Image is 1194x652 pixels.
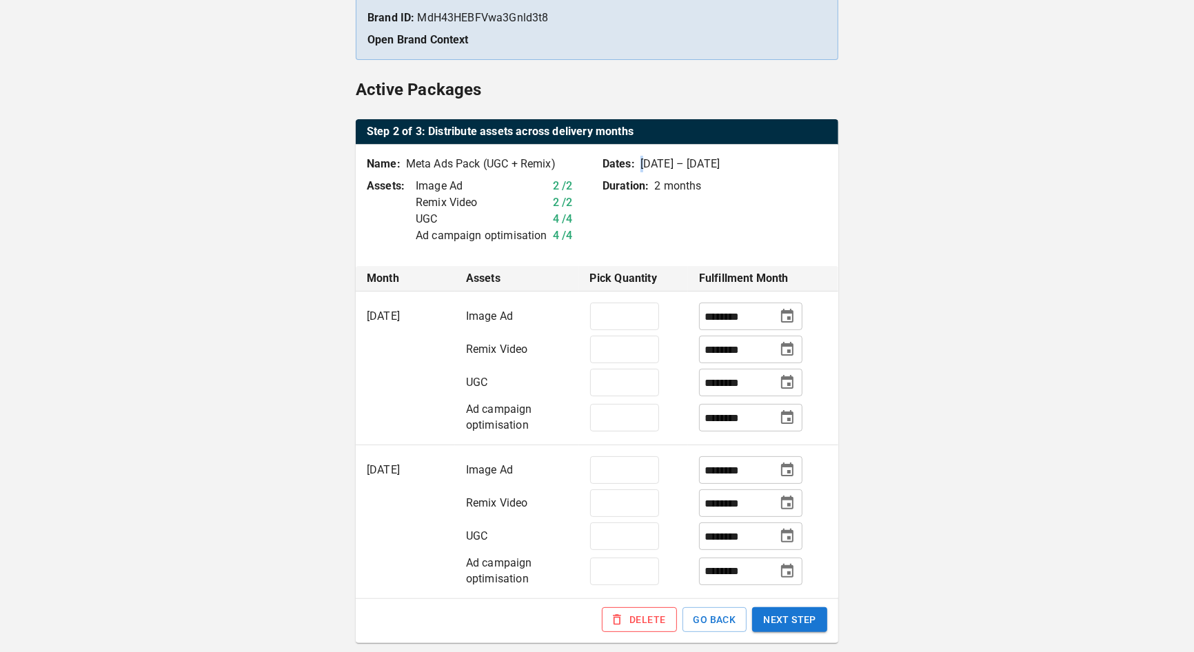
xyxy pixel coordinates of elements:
[466,529,488,542] span: UGC
[416,178,547,194] p: Image Ad
[466,463,513,476] span: Image Ad
[688,266,838,292] th: Fulfillment Month
[640,156,720,172] p: [DATE] – [DATE]
[603,156,635,172] p: Dates:
[416,194,547,211] p: Remix Video
[367,156,401,172] p: Name:
[776,406,799,429] button: Choose date, selected date is Aug 1, 2025
[776,524,799,548] button: Choose date, selected date is Nov 1, 2025
[416,227,547,244] p: Ad campaign optimisation
[776,338,799,361] button: Choose date, selected date is Aug 1, 2025
[356,77,482,103] h6: Active Packages
[776,491,799,515] button: Choose date, selected date is Nov 1, 2025
[466,496,528,509] span: Remix Video
[356,266,455,292] th: Month
[602,607,676,633] button: DELETE
[579,266,688,292] th: Pick Quantity
[776,560,799,583] button: Choose date, selected date is Sep 1, 2025
[776,305,799,328] button: Choose date, selected date is Aug 1, 2025
[367,33,469,46] a: Open Brand Context
[553,178,573,194] p: 2 / 2
[466,403,532,431] span: Ad campaign optimisation
[776,458,799,482] button: Choose date, selected date is Sep 1, 2025
[466,309,513,323] span: Image Ad
[416,211,547,227] p: UGC
[553,227,573,244] p: 4 / 4
[776,371,799,394] button: Choose date, selected date is Sep 1, 2025
[466,376,488,389] span: UGC
[367,10,827,26] p: MdH43HEBFVwa3Gnld3t8
[553,211,573,227] p: 4 / 4
[466,343,528,356] span: Remix Video
[752,607,827,633] button: NEXT STEP
[356,445,455,598] td: [DATE]
[356,119,838,145] th: Step 2 of 3: Distribute assets across delivery months
[654,178,701,194] p: 2 months
[356,119,838,145] table: active packages table
[553,194,573,211] p: 2 / 2
[455,266,579,292] th: Assets
[466,556,532,585] span: Ad campaign optimisation
[367,178,405,194] p: Assets:
[603,178,649,194] p: Duration:
[682,607,747,633] button: GO BACK
[367,11,414,24] strong: Brand ID:
[356,292,455,445] td: [DATE]
[406,156,556,172] p: Meta Ads Pack (UGC + Remix)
